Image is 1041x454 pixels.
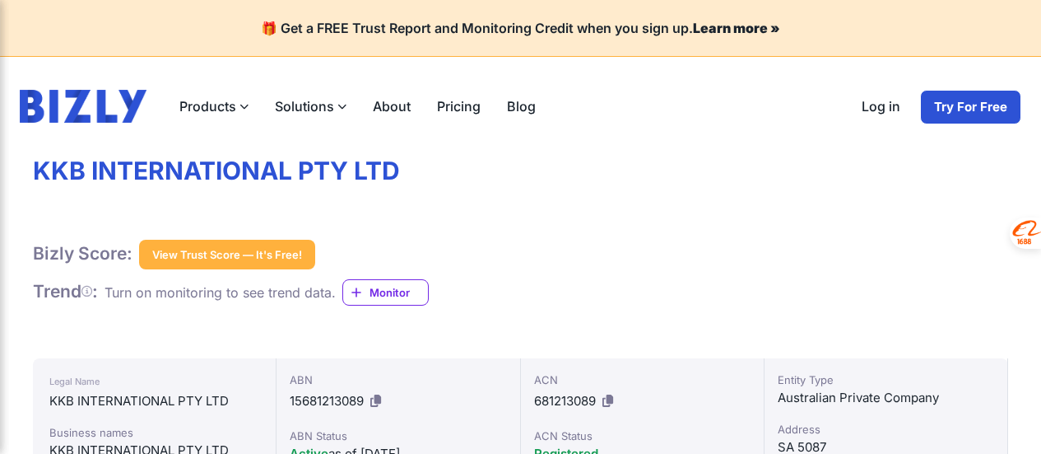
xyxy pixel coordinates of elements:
span: 681213089 [534,393,596,409]
h1: Trend : [33,281,98,302]
a: Learn more » [693,20,780,36]
span: Monitor [369,284,428,301]
img: bizly_logo.svg [20,90,146,123]
div: ACN Status [534,428,751,444]
a: Pricing [424,90,494,123]
h4: 🎁 Get a FREE Trust Report and Monitoring Credit when you sign up. [20,20,1021,36]
div: ABN [290,372,506,388]
a: About [360,90,424,123]
a: Blog [494,90,549,123]
div: ABN Status [290,428,506,444]
div: Australian Private Company [778,388,994,408]
button: View Trust Score — It's Free! [139,240,315,269]
a: Log in [848,90,913,124]
div: Address [778,421,994,438]
div: Business names [49,424,259,441]
div: KKB INTERNATIONAL PTY LTD [49,391,259,411]
div: Entity Type [778,372,994,388]
div: ACN [534,372,751,388]
h1: KKB INTERNATIONAL PTY LTD [33,156,1008,187]
span: 15681213089 [290,393,364,409]
label: Products [166,90,262,123]
label: Solutions [262,90,360,123]
div: Turn on monitoring to see trend data. [105,283,336,302]
a: Monitor [342,279,429,306]
a: Try For Free [920,90,1021,124]
h1: Bizly Score: [33,243,132,264]
div: Legal Name [49,372,259,391]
